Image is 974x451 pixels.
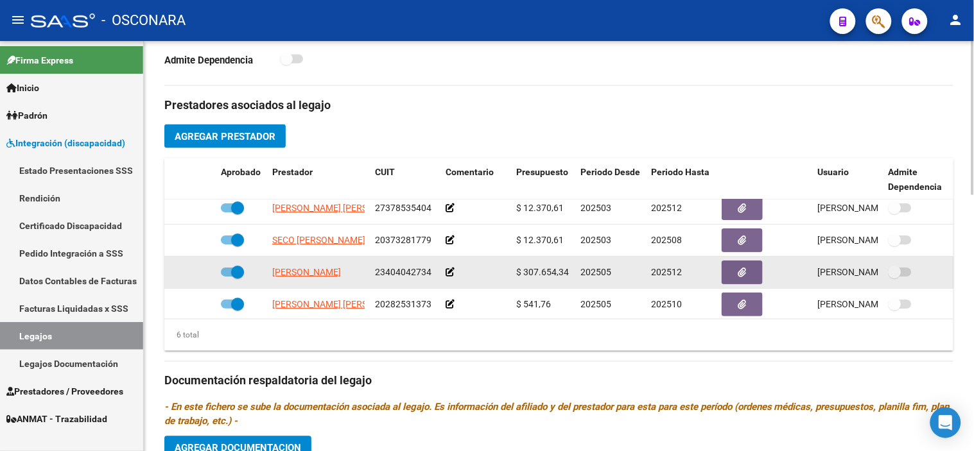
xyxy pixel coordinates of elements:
span: Periodo Hasta [651,167,709,177]
div: Open Intercom Messenger [930,407,961,438]
p: Admite Dependencia [164,53,280,67]
datatable-header-cell: Periodo Desde [575,158,646,201]
mat-icon: menu [10,12,26,28]
datatable-header-cell: Admite Dependencia [883,158,954,201]
span: 202512 [651,203,682,213]
span: CUIT [375,167,395,177]
span: 202510 [651,299,682,309]
span: Inicio [6,81,39,95]
span: [PERSON_NAME] [DATE] [818,235,919,245]
span: Prestadores / Proveedores [6,384,123,398]
datatable-header-cell: CUIT [370,158,440,201]
h3: Prestadores asociados al legajo [164,96,953,114]
span: [PERSON_NAME] [DATE] [818,299,919,309]
span: 23404042734 [375,267,431,277]
span: 202503 [580,203,611,213]
datatable-header-cell: Aprobado [216,158,267,201]
span: 202503 [580,235,611,245]
span: $ 307.654,34 [516,267,569,277]
span: - OSCONARA [101,6,186,35]
i: - En este fichero se sube la documentación asociada al legajo. Es información del afiliado y del ... [164,402,950,427]
span: Comentario [446,167,494,177]
span: ANMAT - Trazabilidad [6,412,107,426]
button: Agregar Prestador [164,124,286,148]
span: 20373281779 [375,235,431,245]
span: 27378535404 [375,203,431,213]
span: Padrón [6,108,48,123]
datatable-header-cell: Presupuesto [511,158,575,201]
span: Presupuesto [516,167,568,177]
span: Periodo Desde [580,167,640,177]
mat-icon: person [948,12,964,28]
span: 202505 [580,299,611,309]
span: Agregar Prestador [175,131,275,142]
h3: Documentación respaldatoria del legajo [164,372,953,390]
datatable-header-cell: Comentario [440,158,511,201]
datatable-header-cell: Prestador [267,158,370,201]
span: $ 12.370,61 [516,203,564,213]
span: Admite Dependencia [889,167,943,192]
span: Usuario [818,167,849,177]
span: 20282531373 [375,299,431,309]
span: [PERSON_NAME] [PERSON_NAME] [272,203,412,213]
span: Aprobado [221,167,261,177]
span: $ 541,76 [516,299,551,309]
span: Integración (discapacidad) [6,136,125,150]
span: [PERSON_NAME] [272,267,341,277]
datatable-header-cell: Usuario [813,158,883,201]
span: $ 12.370,61 [516,235,564,245]
span: 202512 [651,267,682,277]
span: Prestador [272,167,313,177]
datatable-header-cell: Periodo Hasta [646,158,717,201]
span: [PERSON_NAME] [DATE] [818,267,919,277]
span: [PERSON_NAME] [DATE] [818,203,919,213]
span: 202505 [580,267,611,277]
span: Firma Express [6,53,73,67]
div: 6 total [164,328,199,343]
span: 202508 [651,235,682,245]
span: SECO [PERSON_NAME] [272,235,365,245]
span: [PERSON_NAME] [PERSON_NAME] [272,299,412,309]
